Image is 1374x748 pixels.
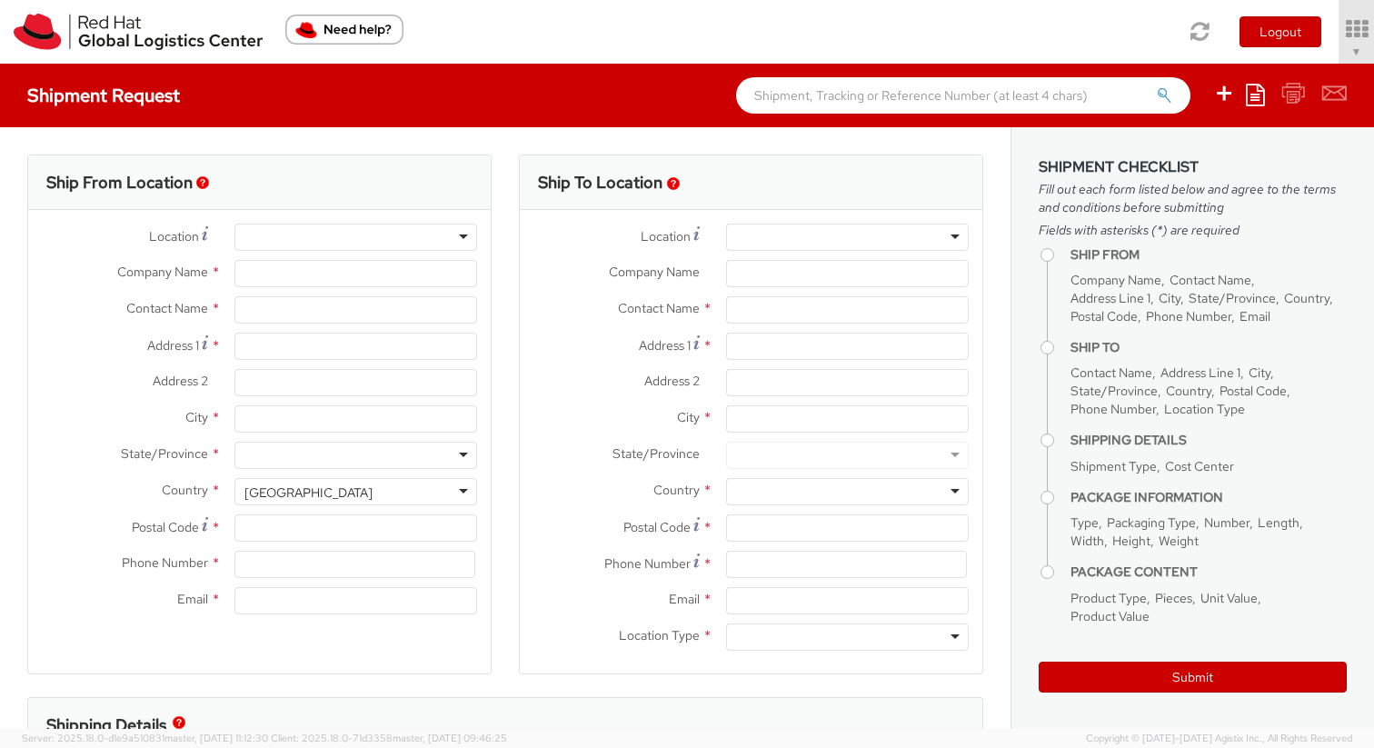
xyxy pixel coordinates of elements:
span: Height [1112,533,1150,549]
span: Contact Name [1070,364,1152,381]
span: State/Province [121,445,208,462]
span: Postal Code [1220,383,1287,399]
span: Packaging Type [1107,514,1196,531]
h4: Shipping Details [1070,434,1347,447]
span: Fields with asterisks (*) are required [1039,221,1347,239]
span: Fill out each form listed below and agree to the terms and conditions before submitting [1039,180,1347,216]
span: Contact Name [126,300,208,316]
span: Location Type [1164,401,1245,417]
span: Company Name [1070,272,1161,288]
span: Country [1284,290,1329,306]
span: Cost Center [1165,458,1234,474]
span: Unit Value [1200,590,1258,606]
h4: Ship From [1070,248,1347,262]
span: Address 1 [639,337,691,354]
span: Address Line 1 [1160,364,1240,381]
h4: Shipment Request [27,85,180,105]
span: Email [669,591,700,607]
button: Need help? [285,15,403,45]
span: master, [DATE] 09:46:25 [393,732,507,744]
h4: Ship To [1070,341,1347,354]
span: Address Line 1 [1070,290,1150,306]
button: Logout [1240,16,1321,47]
span: Country [653,482,700,498]
span: Address 1 [147,337,199,354]
span: Phone Number [1146,308,1231,324]
h3: Ship From Location [46,174,193,192]
span: State/Province [612,445,700,462]
span: Width [1070,533,1104,549]
span: Company Name [117,264,208,280]
span: Weight [1159,533,1199,549]
span: Location [149,228,199,244]
img: rh-logistics-00dfa346123c4ec078e1.svg [14,14,263,50]
span: Country [162,482,208,498]
h4: Package Information [1070,491,1347,504]
span: Address 2 [153,373,208,389]
div: [GEOGRAPHIC_DATA] [244,484,373,502]
span: City [185,409,208,425]
span: Pieces [1155,590,1192,606]
span: Email [1240,308,1270,324]
span: Location Type [619,627,700,643]
span: Location [641,228,691,244]
span: State/Province [1070,383,1158,399]
span: Country [1166,383,1211,399]
span: Phone Number [122,554,208,571]
span: master, [DATE] 11:12:30 [164,732,268,744]
span: City [677,409,700,425]
input: Shipment, Tracking or Reference Number (at least 4 chars) [736,77,1190,114]
span: Phone Number [604,555,691,572]
span: State/Province [1189,290,1276,306]
span: Copyright © [DATE]-[DATE] Agistix Inc., All Rights Reserved [1086,732,1352,746]
span: Postal Code [1070,308,1138,324]
span: City [1249,364,1270,381]
span: Email [177,591,208,607]
span: Product Value [1070,608,1150,624]
span: Postal Code [623,519,691,535]
h4: Package Content [1070,565,1347,579]
span: Product Type [1070,590,1147,606]
span: Company Name [609,264,700,280]
span: Type [1070,514,1099,531]
span: Contact Name [618,300,700,316]
span: Client: 2025.18.0-71d3358 [271,732,507,744]
h3: Shipment Checklist [1039,159,1347,175]
span: Shipment Type [1070,458,1157,474]
button: Submit [1039,662,1347,693]
span: Length [1258,514,1299,531]
span: Address 2 [644,373,700,389]
span: Phone Number [1070,401,1156,417]
span: Server: 2025.18.0-d1e9a510831 [22,732,268,744]
span: ▼ [1351,45,1362,59]
span: City [1159,290,1180,306]
span: Contact Name [1170,272,1251,288]
h3: Shipping Details [46,716,166,734]
span: Number [1204,514,1250,531]
h3: Ship To Location [538,174,662,192]
span: Postal Code [132,519,199,535]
